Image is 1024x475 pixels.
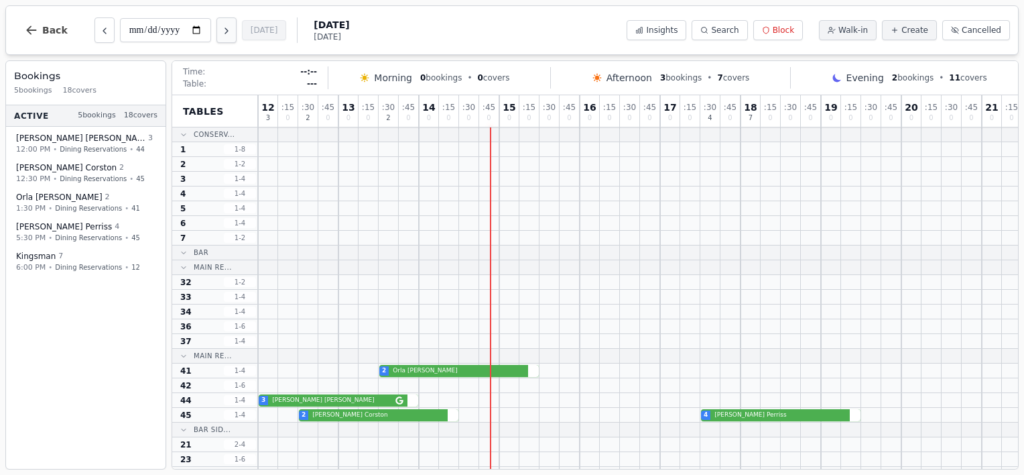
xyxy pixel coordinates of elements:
span: 19 [824,103,837,112]
span: : 15 [281,103,294,111]
span: : 30 [865,103,877,111]
span: : 15 [844,103,857,111]
button: Create [882,20,937,40]
button: Insights [627,20,686,40]
span: 2 [105,192,110,203]
span: : 30 [543,103,556,111]
span: [PERSON_NAME] Corston [310,411,444,420]
span: • [53,144,57,154]
span: • [125,262,129,272]
span: Bar [194,248,208,258]
span: 18 covers [63,85,97,97]
button: Search [692,20,747,40]
span: 1 - 4 [224,189,256,199]
button: Cancelled [942,20,1010,40]
span: 0 [668,115,672,121]
span: : 45 [322,103,334,111]
span: 1 - 2 [224,233,256,243]
span: 0 [527,115,531,121]
span: 1 - 4 [224,410,256,420]
span: : 15 [362,103,375,111]
span: 21 [985,103,998,112]
span: 12 [131,262,140,272]
span: • [53,174,57,184]
span: 1 - 4 [224,203,256,213]
span: [PERSON_NAME] Corston [16,162,117,173]
span: 11 [949,73,960,83]
span: 16 [583,103,596,112]
button: Back [14,14,78,46]
button: Next day [216,17,237,43]
span: 1:30 PM [16,203,46,214]
span: 0 [627,115,631,121]
span: : 30 [704,103,716,111]
span: : 30 [462,103,475,111]
span: 0 [547,115,551,121]
button: [PERSON_NAME] Perriss45:30 PM•Dining Reservations•45 [9,217,163,248]
span: 0 [990,115,994,121]
span: 0 [728,115,732,121]
span: • [125,203,129,213]
span: 45 [180,410,192,421]
span: : 15 [603,103,616,111]
span: 42 [180,380,192,391]
span: 0 [366,115,370,121]
span: • [48,233,52,243]
span: Dining Reservations [60,144,127,154]
span: • [48,203,52,213]
span: 12:30 PM [16,173,50,184]
span: 2 [302,411,306,420]
span: Back [42,25,68,35]
span: covers [477,72,509,83]
span: Block [773,25,794,36]
span: 0 [829,115,833,121]
span: 20 [905,103,917,112]
span: : 15 [442,103,455,111]
span: 4 [708,115,712,121]
span: 1 - 6 [224,454,256,464]
span: 1 - 4 [224,218,256,228]
span: Search [711,25,739,36]
span: 23 [180,454,192,465]
span: 5 bookings [14,85,52,97]
span: 13 [342,103,355,112]
span: : 15 [925,103,938,111]
span: 3 [180,174,186,184]
span: Bar Sid... [194,425,231,435]
span: 2 [892,73,897,83]
span: [DATE] [314,18,349,32]
span: : 45 [643,103,656,111]
span: 0 [326,115,330,121]
span: 36 [180,321,192,332]
span: : 15 [684,103,696,111]
span: 2 [382,366,386,376]
span: : 30 [382,103,395,111]
span: 0 [285,115,290,121]
span: 0 [466,115,470,121]
span: : 30 [784,103,797,111]
span: 2 - 4 [224,439,256,450]
span: Evening [846,71,884,85]
span: 0 [507,115,511,121]
span: 14 [422,103,435,112]
span: 5 bookings [78,110,116,121]
span: bookings [660,72,702,83]
span: Main Re... [194,351,232,361]
span: 0 [929,115,933,121]
span: : 15 [764,103,777,111]
span: [PERSON_NAME] Perriss [16,221,112,232]
span: 1 [180,144,186,155]
span: 0 [688,115,692,121]
span: Cancelled [962,25,1001,36]
span: 34 [180,307,192,317]
span: --- [307,78,317,89]
span: 6:00 PM [16,262,46,273]
span: 5:30 PM [16,232,46,244]
span: : 45 [804,103,817,111]
span: 3 [660,73,665,83]
span: 7 [749,115,753,121]
span: 1 - 4 [224,174,256,184]
span: 0 [1009,115,1013,121]
button: Walk-in [819,20,877,40]
span: 0 [808,115,812,121]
